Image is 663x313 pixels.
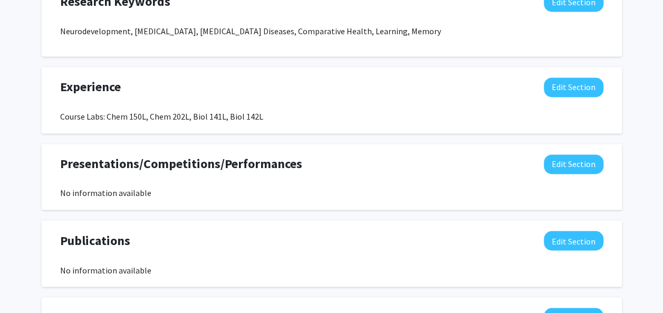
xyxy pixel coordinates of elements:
iframe: Chat [8,266,45,305]
div: No information available [60,187,603,199]
span: Publications [60,231,130,250]
p: Neurodevelopment, [MEDICAL_DATA], [MEDICAL_DATA] Diseases, Comparative Health, Learning, Memory [60,25,603,37]
button: Edit Experience [544,77,603,97]
span: Presentations/Competitions/Performances [60,154,302,173]
button: Edit Presentations/Competitions/Performances [544,154,603,174]
button: Edit Publications [544,231,603,250]
div: Course Labs: Chem 150L, Chem 202L, Biol 141L, Biol 142L [60,110,603,123]
span: Experience [60,77,121,96]
div: No information available [60,263,603,276]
